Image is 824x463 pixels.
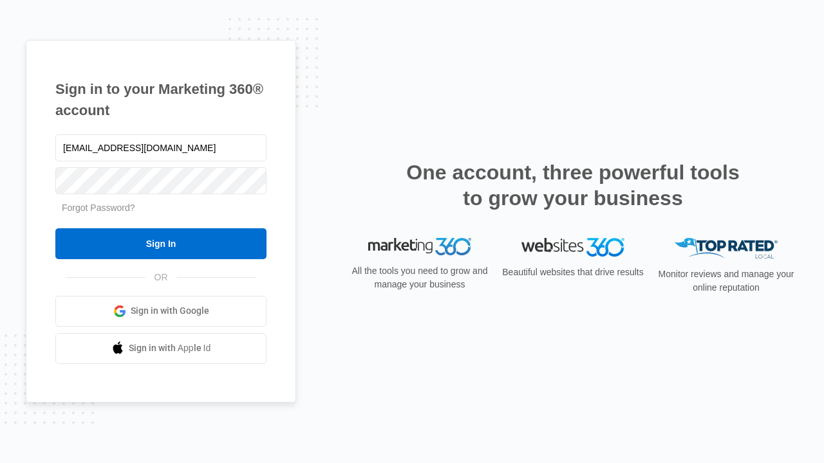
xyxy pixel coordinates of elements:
[368,238,471,256] img: Marketing 360
[521,238,624,257] img: Websites 360
[129,341,211,355] span: Sign in with Apple Id
[654,268,798,295] p: Monitor reviews and manage your online reputation
[402,159,744,211] h2: One account, three powerful tools to grow your business
[675,238,778,259] img: Top Rated Local
[131,304,209,318] span: Sign in with Google
[55,134,267,161] input: Email
[55,333,267,364] a: Sign in with Apple Id
[348,264,492,291] p: All the tools you need to grow and manage your business
[55,78,267,121] h1: Sign in to your Marketing 360® account
[55,228,267,259] input: Sign In
[145,271,177,284] span: OR
[62,203,135,213] a: Forgot Password?
[55,296,267,327] a: Sign in with Google
[501,266,645,279] p: Beautiful websites that drive results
